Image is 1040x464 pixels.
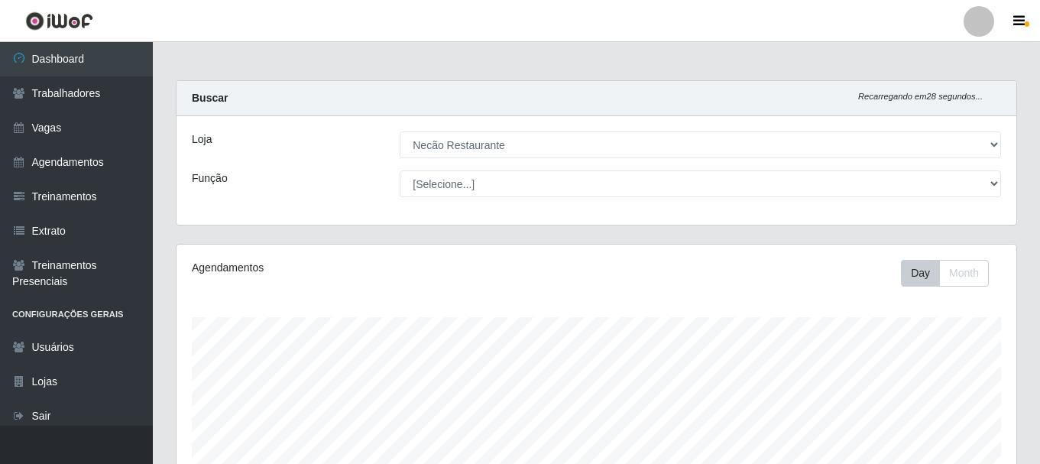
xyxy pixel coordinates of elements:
[25,11,93,31] img: CoreUI Logo
[192,92,228,104] strong: Buscar
[901,260,940,287] button: Day
[901,260,989,287] div: First group
[901,260,1001,287] div: Toolbar with button groups
[858,92,983,101] i: Recarregando em 28 segundos...
[939,260,989,287] button: Month
[192,131,212,148] label: Loja
[192,260,516,276] div: Agendamentos
[192,170,228,187] label: Função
